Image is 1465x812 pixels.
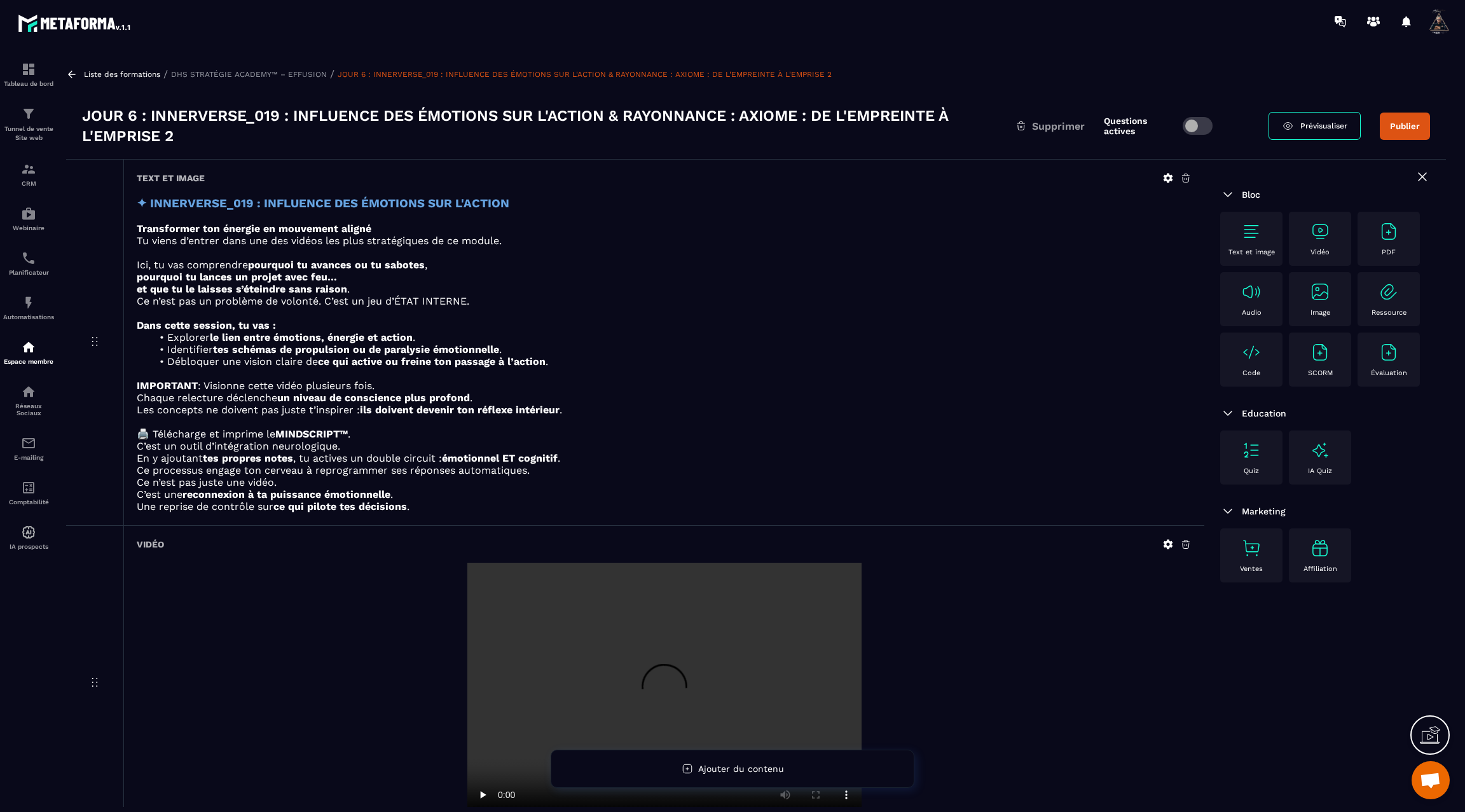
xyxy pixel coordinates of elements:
[1242,189,1260,200] span: Bloc
[137,295,1192,307] p: Ce n’est pas un problème de volonté. C’est un jeu d’ÉTAT INTERNE.
[21,340,36,355] img: automations
[3,97,54,152] a: formationformationTunnel de vente Site web
[3,241,54,286] a: schedulerschedulerPlanificateur
[21,436,36,451] img: email
[1244,467,1259,475] p: Quiz
[137,428,1192,440] p: 🖨️ Télécharge et imprime le .
[3,269,54,276] p: Planificateur
[275,428,348,440] strong: MINDSCRIPT™
[1032,120,1085,132] span: Supprimer
[171,70,327,79] a: DHS STRATÉGIE ACADEMY™ – EFFUSION
[1241,538,1262,558] img: text-image no-wra
[1303,565,1337,573] p: Affiliation
[203,452,293,464] strong: tes propres notes
[137,319,276,331] strong: Dans cette session, tu vas :
[21,251,36,266] img: scheduler
[1228,248,1275,256] p: Text et image
[1379,221,1399,242] img: text-image no-wra
[137,259,1192,271] p: Ici, tu vas comprendre ,
[338,70,832,79] a: JOUR 6 : INNERVERSE_019 : INFLUENCE DES ÉMOTIONS SUR L'ACTION & RAYONNANCE : AXIOME : DE L'EMPREI...
[698,764,784,774] span: Ajouter du contenu
[273,500,407,513] strong: ce qui pilote tes décisions
[18,11,132,34] img: logo
[137,173,205,183] h6: Text et image
[277,392,470,404] strong: un niveau de conscience plus profond
[137,404,1192,416] p: Les concepts ne doivent pas juste t’inspirer : .
[1371,369,1407,377] p: Évaluation
[1382,248,1396,256] p: PDF
[182,488,390,500] strong: reconnexion à ta puissance émotionnelle
[3,543,54,550] p: IA prospects
[163,68,168,80] span: /
[1308,467,1332,475] p: IA Quiz
[21,480,36,495] img: accountant
[3,471,54,515] a: accountantaccountantComptabilité
[3,426,54,471] a: emailemailE-mailing
[1242,369,1260,377] p: Code
[1380,113,1430,140] button: Publier
[1241,282,1262,302] img: text-image no-wra
[1241,440,1262,460] img: text-image no-wra
[3,180,54,187] p: CRM
[137,235,1192,247] p: Tu viens d’entrer dans une des vidéos les plus stratégiques de ce module.
[3,286,54,330] a: automationsautomationsAutomatisations
[1310,248,1330,256] p: Vidéo
[3,499,54,506] p: Comptabilité
[152,355,1192,368] li: Débloquer une vision claire de .
[137,283,347,295] strong: et que tu le laisses s’éteindre sans raison
[1310,342,1330,362] img: text-image no-wra
[213,343,499,355] strong: tes schémas de propulsion ou de paralysie émotionnelle
[137,464,1192,476] p: Ce processus engage ton cerveau à reprogrammer ses réponses automatiques.
[1220,187,1235,202] img: arrow-down
[152,331,1192,343] li: Explorer .
[1242,308,1262,317] p: Audio
[137,392,1192,404] p: Chaque relecture déclenche .
[1310,282,1330,302] img: text-image no-wra
[137,380,198,392] strong: IMPORTANT
[137,500,1192,513] p: Une reprise de contrôle sur .
[1242,408,1286,418] span: Education
[1412,761,1450,799] div: Ouvrir le chat
[1310,440,1330,460] img: text-image
[21,206,36,221] img: automations
[442,452,558,464] strong: émotionnel ET cognitif
[210,331,413,343] strong: le lien entre émotions, énergie et action
[3,125,54,142] p: Tunnel de vente Site web
[1104,116,1176,136] label: Questions actives
[21,62,36,77] img: formation
[21,525,36,540] img: automations
[1269,112,1361,140] a: Prévisualiser
[1240,565,1263,573] p: Ventes
[1310,221,1330,242] img: text-image no-wra
[84,70,160,79] a: Liste des formations
[137,271,337,283] strong: pourquoi tu lances un projet avec feu…
[3,196,54,241] a: automationsautomationsWebinaire
[137,283,1192,295] p: .
[137,223,371,235] strong: Transformer ton énergie en mouvement aligné
[21,162,36,177] img: formation
[1379,282,1399,302] img: text-image no-wra
[1379,342,1399,362] img: text-image no-wra
[3,52,54,97] a: formationformationTableau de bord
[1372,308,1407,317] p: Ressource
[330,68,334,80] span: /
[1242,506,1286,516] span: Marketing
[137,539,164,549] h6: Vidéo
[21,384,36,399] img: social-network
[3,313,54,320] p: Automatisations
[3,80,54,87] p: Tableau de bord
[3,375,54,426] a: social-networksocial-networkRéseaux Sociaux
[82,106,1015,146] h3: JOUR 6 : INNERVERSE_019 : INFLUENCE DES ÉMOTIONS SUR L'ACTION & RAYONNANCE : AXIOME : DE L'EMPREI...
[3,454,54,461] p: E-mailing
[318,355,546,368] strong: ce qui active ou freine ton passage à l’action
[1241,342,1262,362] img: text-image no-wra
[3,224,54,231] p: Webinaire
[3,330,54,375] a: automationsautomationsEspace membre
[137,196,509,210] strong: ✦ INNERVERSE_019 : INFLUENCE DES ÉMOTIONS SUR L'ACTION
[1241,221,1262,242] img: text-image no-wra
[3,403,54,416] p: Réseaux Sociaux
[152,343,1192,355] li: Identifier .
[137,488,1192,500] p: C’est une .
[137,452,1192,464] p: En y ajoutant , tu actives un double circuit : .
